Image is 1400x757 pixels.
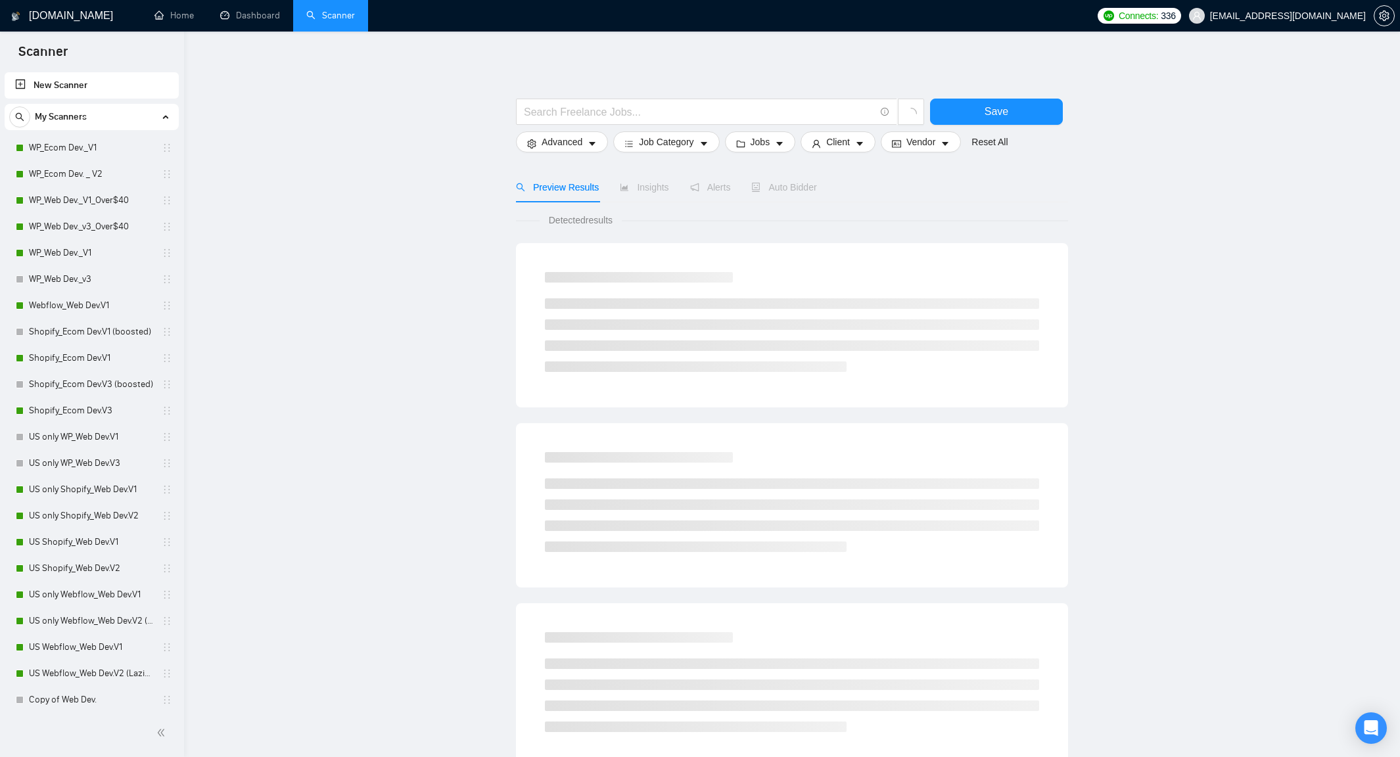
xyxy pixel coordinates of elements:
a: US only Webflow_Web Dev.V1 [29,582,154,608]
a: US Shopify_Web Dev.V1 [29,529,154,555]
span: Jobs [751,135,770,149]
span: Client [826,135,850,149]
span: caret-down [775,139,784,149]
a: Shopify_Ecom Dev.V1 (boosted) [29,319,154,345]
span: Job Category [639,135,693,149]
a: WP_Ecom Dev._V1 [29,135,154,161]
span: caret-down [588,139,597,149]
span: idcard [892,139,901,149]
span: user [1192,11,1202,20]
a: US only WP_Web Dev.V1 [29,424,154,450]
a: WP_Web Dev._V1_Over$40 [29,187,154,214]
a: Reset All [971,135,1008,149]
a: US only Shopify_Web Dev.V2 [29,503,154,529]
span: holder [162,327,172,337]
span: Vendor [906,135,935,149]
span: caret-down [855,139,864,149]
span: holder [162,563,172,574]
span: holder [162,537,172,547]
span: holder [162,484,172,495]
span: setting [1374,11,1394,21]
a: WP_Web Dev._v3_Over$40 [29,214,154,240]
span: holder [162,169,172,179]
button: search [9,106,30,127]
span: user [812,139,821,149]
a: WP_Web Dev._V1 [29,240,154,266]
button: userClientcaret-down [801,131,875,152]
img: upwork-logo.png [1104,11,1114,21]
div: Open Intercom Messenger [1355,712,1387,744]
a: homeHome [154,10,194,21]
span: setting [527,139,536,149]
a: Shopify_Ecom Dev.V3 [29,398,154,424]
span: holder [162,353,172,363]
span: Connects: [1119,9,1158,23]
a: setting [1374,11,1395,21]
span: robot [751,183,760,192]
a: US Shopify_Web Dev.V2 [29,555,154,582]
span: holder [162,432,172,442]
span: area-chart [620,183,629,192]
span: Auto Bidder [751,182,816,193]
a: US only Shopify_Web Dev.V1 [29,476,154,503]
span: holder [162,221,172,232]
button: setting [1374,5,1395,26]
span: holder [162,589,172,600]
a: Copy of Web Dev. [29,687,154,713]
span: holder [162,642,172,653]
span: holder [162,379,172,390]
span: holder [162,274,172,285]
img: logo [11,6,20,27]
button: Save [930,99,1063,125]
span: info-circle [881,108,889,116]
a: Shopify_Ecom Dev.V3 (boosted) [29,371,154,398]
button: folderJobscaret-down [725,131,796,152]
span: holder [162,143,172,153]
span: holder [162,616,172,626]
a: Webflow_Web Dev.V1 [29,292,154,319]
span: holder [162,458,172,469]
span: Save [985,103,1008,120]
a: US Webflow_Web Dev.V1 [29,634,154,660]
span: Alerts [690,182,731,193]
a: searchScanner [306,10,355,21]
span: holder [162,695,172,705]
span: caret-down [941,139,950,149]
span: Scanner [8,42,78,70]
a: Shopify_Ecom Dev.V1 [29,345,154,371]
button: barsJob Categorycaret-down [613,131,719,152]
span: holder [162,405,172,416]
a: New Scanner [15,72,168,99]
span: double-left [156,726,170,739]
span: Preview Results [516,182,599,193]
span: 336 [1161,9,1175,23]
span: holder [162,300,172,311]
span: holder [162,511,172,521]
span: My Scanners [35,104,87,130]
a: US Webflow_Web Dev.V2 (Laziza AI) [29,660,154,687]
a: WP_Web Dev._v3 [29,266,154,292]
a: dashboardDashboard [220,10,280,21]
a: WP_Ecom Dev. _ V2 [29,161,154,187]
span: Insights [620,182,668,193]
button: idcardVendorcaret-down [881,131,961,152]
input: Search Freelance Jobs... [524,104,875,120]
a: US only WP_Web Dev.V3 [29,450,154,476]
span: search [10,112,30,122]
span: folder [736,139,745,149]
span: holder [162,195,172,206]
span: search [516,183,525,192]
span: caret-down [699,139,709,149]
span: notification [690,183,699,192]
a: US only Webflow_Web Dev.V2 (Laziza AI) [29,608,154,634]
span: bars [624,139,634,149]
span: holder [162,248,172,258]
span: loading [905,108,917,120]
span: Advanced [542,135,582,149]
span: Detected results [540,213,622,227]
button: settingAdvancedcaret-down [516,131,608,152]
span: holder [162,668,172,679]
li: New Scanner [5,72,179,99]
